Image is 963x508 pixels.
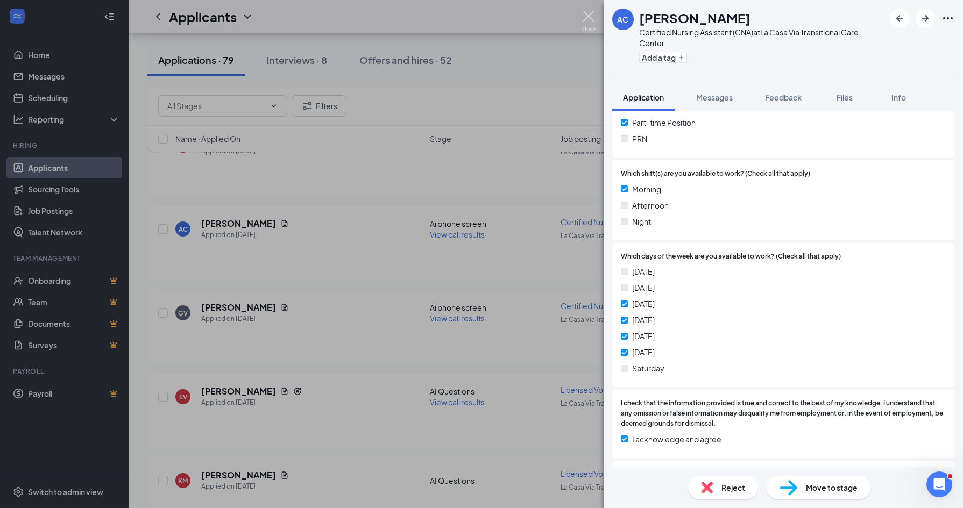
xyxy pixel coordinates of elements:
[891,92,906,102] span: Info
[632,183,661,195] span: Morning
[916,9,935,28] button: ArrowRight
[632,216,651,227] span: Night
[919,12,932,25] svg: ArrowRight
[696,92,733,102] span: Messages
[765,92,802,102] span: Feedback
[632,330,655,342] span: [DATE]
[941,12,954,25] svg: Ellipses
[632,362,664,374] span: Saturday
[621,169,810,179] span: Which shift(s) are you available to work? (Check all that apply)
[632,117,696,128] span: Part-time Position
[617,14,628,25] div: AC
[632,346,655,358] span: [DATE]
[639,9,750,27] h1: [PERSON_NAME]
[632,314,655,326] span: [DATE]
[890,9,909,28] button: ArrowLeftNew
[632,433,721,445] span: I acknowledge and agree
[632,298,655,310] span: [DATE]
[806,482,858,493] span: Move to stage
[632,282,655,294] span: [DATE]
[639,52,687,63] button: PlusAdd a tag
[632,266,655,277] span: [DATE]
[621,398,946,429] span: I check that the information provided is true and correct to the best of my knowledge. I understa...
[893,12,906,25] svg: ArrowLeftNew
[837,92,853,102] span: Files
[621,252,841,262] span: Which days of the week are you available to work? (Check all that apply)
[926,471,952,497] iframe: Intercom live chat
[632,133,647,145] span: PRN
[632,199,669,211] span: Afternoon
[721,482,745,493] span: Reject
[623,92,664,102] span: Application
[639,27,884,48] div: Certified Nursing Assistant (CNA) at La Casa Via Transitional Care Center
[678,54,684,61] svg: Plus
